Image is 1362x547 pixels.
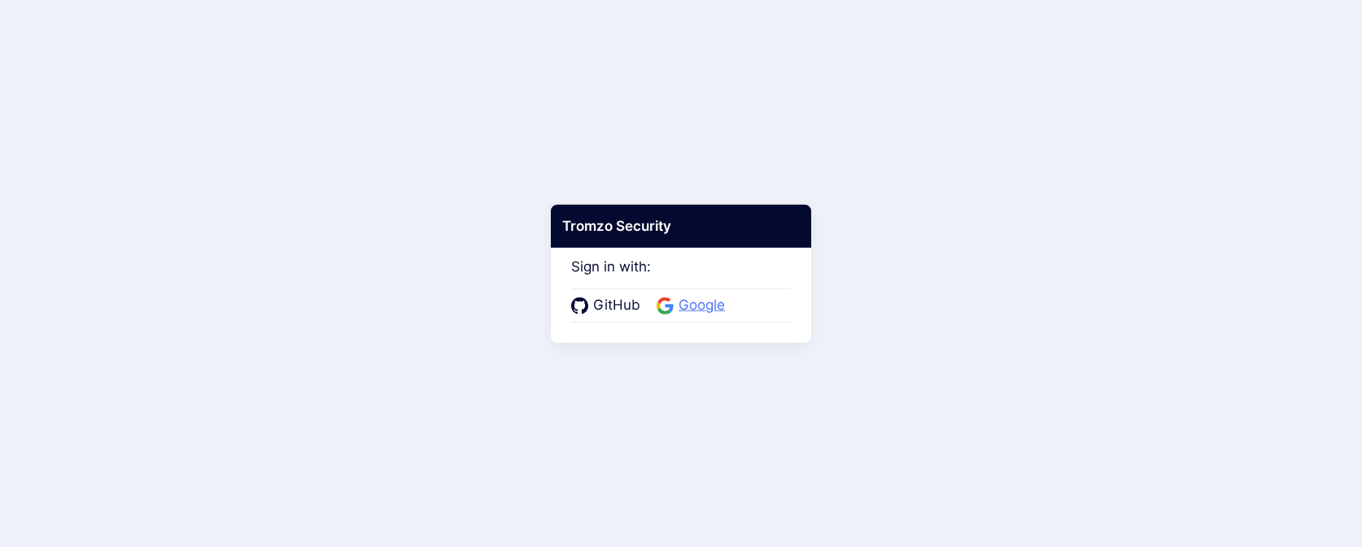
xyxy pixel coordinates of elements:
[571,236,791,322] div: Sign in with:
[657,295,730,316] a: Google
[674,295,730,316] span: Google
[588,295,645,316] span: GitHub
[571,295,645,316] a: GitHub
[551,204,811,248] div: Tromzo Security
